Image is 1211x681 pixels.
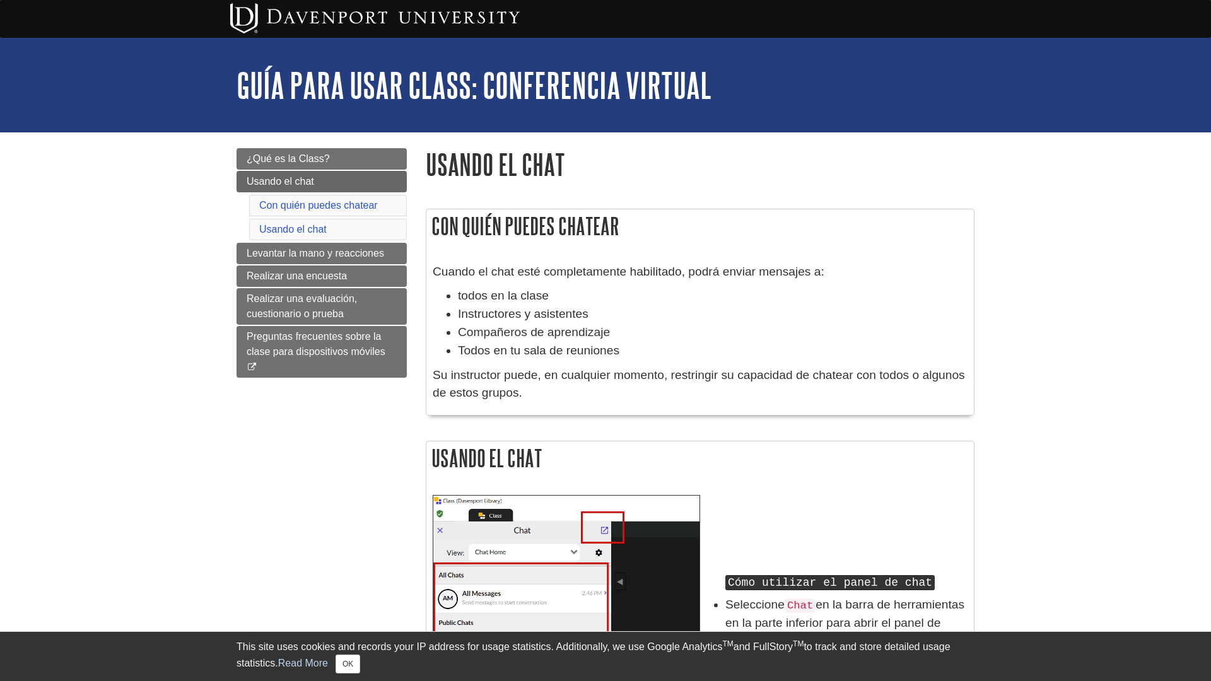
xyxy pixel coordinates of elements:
[433,263,968,281] p: Cuando el chat esté completamente habilitado, podrá enviar mensajes a:
[247,331,385,357] span: Preguntas frecuentes sobre la clase para dispositivos móviles
[247,293,357,319] span: Realizar una evaluación, cuestionario o prueba
[237,171,407,192] a: Usando el chat
[237,148,407,170] a: ¿Qué es la Class?
[247,271,347,281] span: Realizar una encuesta
[230,3,520,33] img: Davenport University
[237,66,711,105] a: Guía para usar Class: Conferencia virtual
[458,342,968,360] li: Todos en tu sala de reuniones
[426,209,974,243] h2: Con quién puedes chatear
[458,305,968,323] li: Instructores y asistentes
[237,265,407,287] a: Realizar una encuesta
[793,639,804,648] sup: TM
[426,441,974,475] h2: Usando el chat
[259,200,378,211] a: Con quién puedes chatear
[237,639,974,673] div: This site uses cookies and records your IP address for usage statistics. Additionally, we use Goo...
[259,224,327,235] a: Usando el chat
[458,287,968,305] li: todos en la clase
[725,575,935,590] kbd: Cómo utilizar el panel de chat
[433,366,968,403] p: Su instructor puede, en cualquier momento, restringir su capacidad de chatear con todos o algunos...
[278,658,328,668] a: Read More
[247,363,257,371] i: This link opens in a new window
[247,153,330,164] span: ¿Qué es la Class?
[458,596,968,651] li: Seleccione en la barra de herramientas en la parte inferior para abrir el panel de chat.
[247,176,314,187] span: Usando el chat
[237,243,407,264] a: Levantar la mano y reacciones
[722,639,733,648] sup: TM
[785,598,816,613] code: Chat
[336,655,360,673] button: Close
[237,288,407,325] a: Realizar una evaluación, cuestionario o prueba
[237,148,407,378] div: Guide Page Menu
[237,326,407,378] a: Preguntas frecuentes sobre la clase para dispositivos móviles
[458,323,968,342] li: Compañeros de aprendizaje
[426,148,974,180] h1: Usando el chat
[247,248,384,259] span: Levantar la mano y reacciones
